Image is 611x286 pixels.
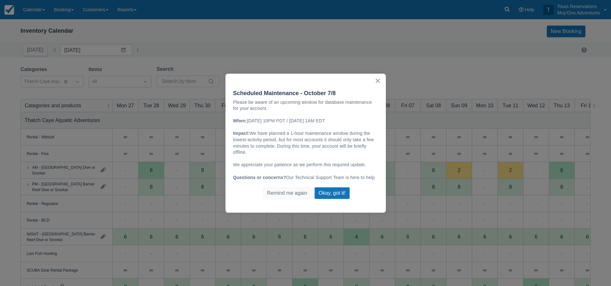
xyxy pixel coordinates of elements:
span: [DATE] 10PM PDT / [DATE] 1AM EDT [247,118,325,123]
strong: Questions or concerns? [233,175,286,180]
span: We have planned a 1-hour maintenance window during the lowest-activity period, but for most accou... [233,131,375,155]
p: Please be aware of an upcoming window for database maintenance for your account. [233,99,378,112]
button: Close [375,76,381,86]
p: We appreciate your patience as we perform this required update. [233,162,378,168]
strong: Impact: [233,131,250,136]
button: Okay, got it! [314,187,350,199]
strong: When: [233,118,247,123]
p: Scheduled Maintenance - October 7/8 [233,90,378,96]
button: Remind me again [263,187,311,199]
span: Our Technical Support Team is here to help [286,175,375,180]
